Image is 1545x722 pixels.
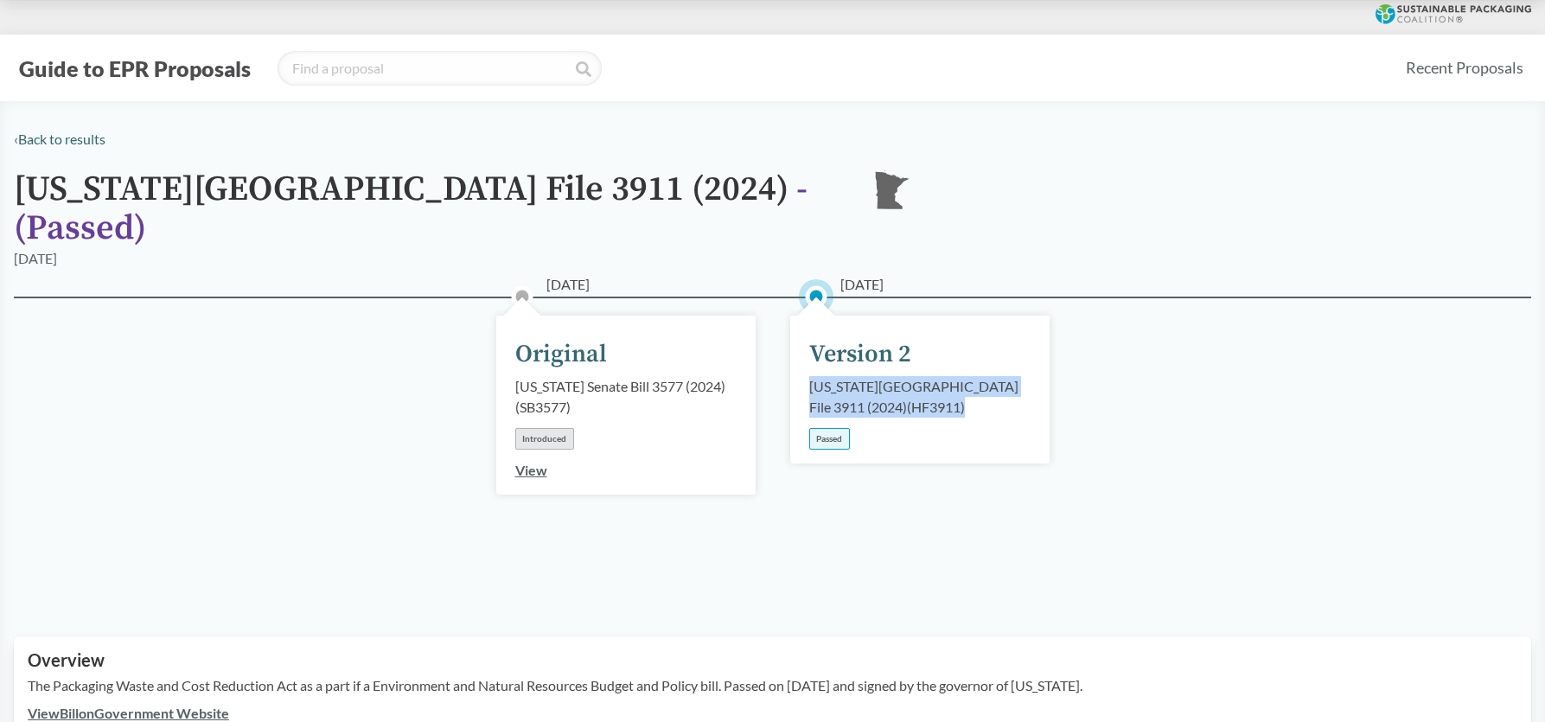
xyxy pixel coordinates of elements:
[14,131,105,147] a: ‹Back to results
[1398,48,1531,87] a: Recent Proposals
[809,428,850,450] div: Passed
[840,274,884,295] span: [DATE]
[515,462,547,478] a: View
[809,376,1031,418] div: [US_STATE][GEOGRAPHIC_DATA] File 3911 (2024) ( HF3911 )
[515,428,574,450] div: Introduced
[546,274,590,295] span: [DATE]
[28,705,229,721] a: ViewBillonGovernment Website
[515,376,737,418] div: [US_STATE] Senate Bill 3577 (2024) ( SB3577 )
[14,168,808,250] span: - ( Passed )
[28,650,1517,670] h2: Overview
[14,54,256,82] button: Guide to EPR Proposals
[14,248,57,269] div: [DATE]
[14,170,844,248] h1: [US_STATE][GEOGRAPHIC_DATA] File 3911 (2024)
[28,675,1517,696] p: The Packaging Waste and Cost Reduction Act as a part if a Environment and Natural Resources Budge...
[809,336,911,373] div: Version 2
[515,336,607,373] div: Original
[278,51,602,86] input: Find a proposal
